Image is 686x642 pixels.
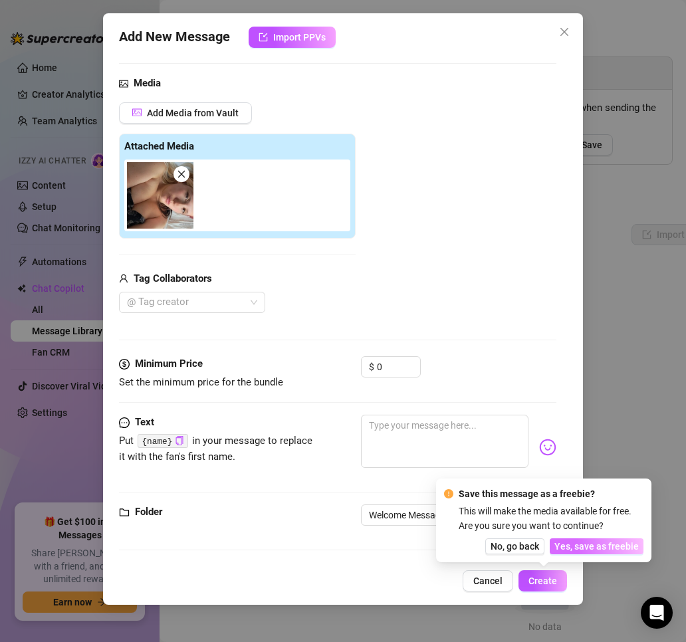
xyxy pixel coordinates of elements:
button: Cancel [463,570,513,591]
span: import [259,33,268,42]
span: Add New Message [119,27,230,48]
code: {name} [138,434,187,448]
strong: Minimum Price [135,358,203,370]
span: close [177,169,186,179]
span: picture [119,76,128,92]
span: exclamation-circle [444,489,453,498]
span: Import PPVs [273,32,326,43]
span: Close [554,27,575,37]
div: Open Intercom Messenger [641,597,673,629]
strong: Text [135,416,154,428]
span: picture [132,108,142,117]
strong: Media [134,77,161,89]
span: Add Media from Vault [147,108,239,118]
span: No, go back [491,541,539,552]
div: This will make the media available for free. Are you sure you want to continue? [459,504,643,533]
img: media [127,162,193,229]
span: Welcome Message [369,505,520,525]
span: Create [528,576,557,586]
span: folder [119,504,130,520]
span: message [119,415,130,431]
div: Save this message as a freebie? [459,486,643,501]
span: user [119,271,128,287]
button: Create [518,570,567,591]
img: svg%3e [539,439,556,456]
button: Import PPVs [249,27,336,48]
span: copy [175,436,183,445]
button: Close [554,21,575,43]
span: Set the minimum price for the bundle [119,376,283,388]
span: Put in your message to replace it with the fan's first name. [119,435,313,463]
button: Click to Copy [175,436,183,446]
span: Yes, save as freebie [554,541,639,552]
span: close [559,27,570,37]
button: No, go back [485,538,544,554]
strong: Attached Media [124,140,194,152]
strong: Folder [135,506,162,518]
strong: Tag Collaborators [134,272,212,284]
button: Yes, save as freebie [550,538,643,554]
button: Add Media from Vault [119,102,252,124]
span: Cancel [473,576,503,586]
span: dollar [119,356,130,372]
